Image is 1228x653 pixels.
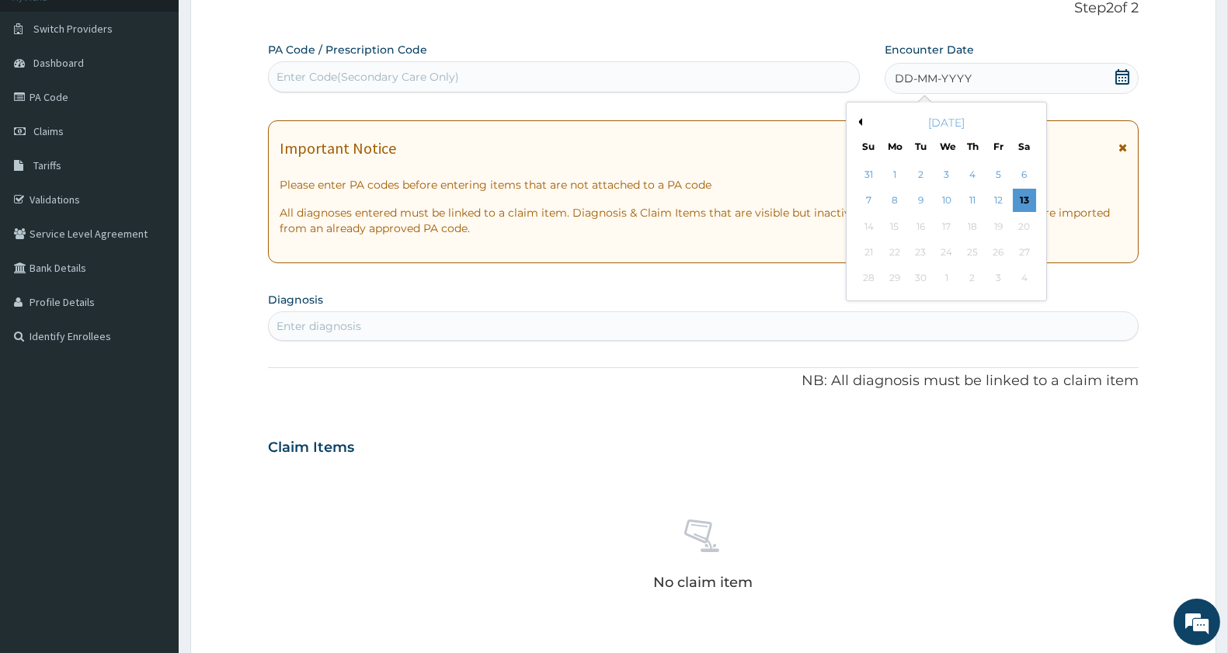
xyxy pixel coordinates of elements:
[277,69,459,85] div: Enter Code(Secondary Care Only)
[8,424,296,478] textarea: Type your message and hit 'Enter'
[914,140,927,153] div: Tu
[268,42,427,57] label: PA Code / Prescription Code
[853,115,1040,130] div: [DATE]
[1013,189,1036,213] div: Choose Saturday, September 13th, 2025
[961,267,984,290] div: Not available Thursday, October 2nd, 2025
[935,215,958,238] div: Not available Wednesday, September 17th, 2025
[966,140,979,153] div: Th
[883,267,906,290] div: Not available Monday, September 29th, 2025
[858,163,881,186] div: Choose Sunday, August 31st, 2025
[29,78,63,116] img: d_794563401_company_1708531726252_794563401
[987,189,1011,213] div: Choose Friday, September 12th, 2025
[862,140,875,153] div: Su
[888,140,901,153] div: Mo
[961,189,984,213] div: Choose Thursday, September 11th, 2025
[987,163,1011,186] div: Choose Friday, September 5th, 2025
[1013,241,1036,264] div: Not available Saturday, September 27th, 2025
[987,241,1011,264] div: Not available Friday, September 26th, 2025
[935,189,958,213] div: Choose Wednesday, September 10th, 2025
[1013,267,1036,290] div: Not available Saturday, October 4th, 2025
[33,56,84,70] span: Dashboard
[858,241,881,264] div: Not available Sunday, September 21st, 2025
[987,215,1011,238] div: Not available Friday, September 19th, 2025
[856,162,1037,292] div: month 2025-09
[935,163,958,186] div: Choose Wednesday, September 3rd, 2025
[935,241,958,264] div: Not available Wednesday, September 24th, 2025
[33,124,64,138] span: Claims
[268,292,323,307] label: Diagnosis
[910,215,933,238] div: Not available Tuesday, September 16th, 2025
[885,42,974,57] label: Encounter Date
[883,189,906,213] div: Choose Monday, September 8th, 2025
[33,22,113,36] span: Switch Providers
[90,196,214,353] span: We're online!
[883,241,906,264] div: Not available Monday, September 22nd, 2025
[961,163,984,186] div: Choose Thursday, September 4th, 2025
[280,177,1127,193] p: Please enter PA codes before entering items that are not attached to a PA code
[858,189,881,213] div: Choose Sunday, September 7th, 2025
[895,71,972,86] span: DD-MM-YYYY
[940,140,953,153] div: We
[255,8,292,45] div: Minimize live chat window
[280,140,396,157] h1: Important Notice
[987,267,1011,290] div: Not available Friday, October 3rd, 2025
[1018,140,1031,153] div: Sa
[910,241,933,264] div: Not available Tuesday, September 23rd, 2025
[280,205,1127,236] p: All diagnoses entered must be linked to a claim item. Diagnosis & Claim Items that are visible bu...
[910,163,933,186] div: Choose Tuesday, September 2nd, 2025
[910,267,933,290] div: Not available Tuesday, September 30th, 2025
[268,371,1139,391] p: NB: All diagnosis must be linked to a claim item
[1013,215,1036,238] div: Not available Saturday, September 20th, 2025
[992,140,1005,153] div: Fr
[653,575,753,590] p: No claim item
[961,241,984,264] div: Not available Thursday, September 25th, 2025
[1013,163,1036,186] div: Choose Saturday, September 6th, 2025
[854,118,862,126] button: Previous Month
[858,267,881,290] div: Not available Sunday, September 28th, 2025
[33,158,61,172] span: Tariffs
[858,215,881,238] div: Not available Sunday, September 14th, 2025
[268,439,354,457] h3: Claim Items
[883,163,906,186] div: Choose Monday, September 1st, 2025
[81,87,261,107] div: Chat with us now
[910,189,933,213] div: Choose Tuesday, September 9th, 2025
[935,267,958,290] div: Not available Wednesday, October 1st, 2025
[277,318,361,334] div: Enter diagnosis
[883,215,906,238] div: Not available Monday, September 15th, 2025
[961,215,984,238] div: Not available Thursday, September 18th, 2025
